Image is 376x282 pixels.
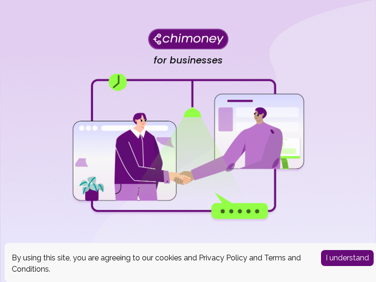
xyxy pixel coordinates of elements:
h4: for businesses [154,55,223,66]
img: Chimoney for businesses [148,28,228,49]
img: for businesses [70,74,305,222]
div: By using this site, you are agreeing to our cookies and and . [12,252,307,275]
a: Privacy Policy [199,253,247,262]
button: Accept cookies [321,250,374,266]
